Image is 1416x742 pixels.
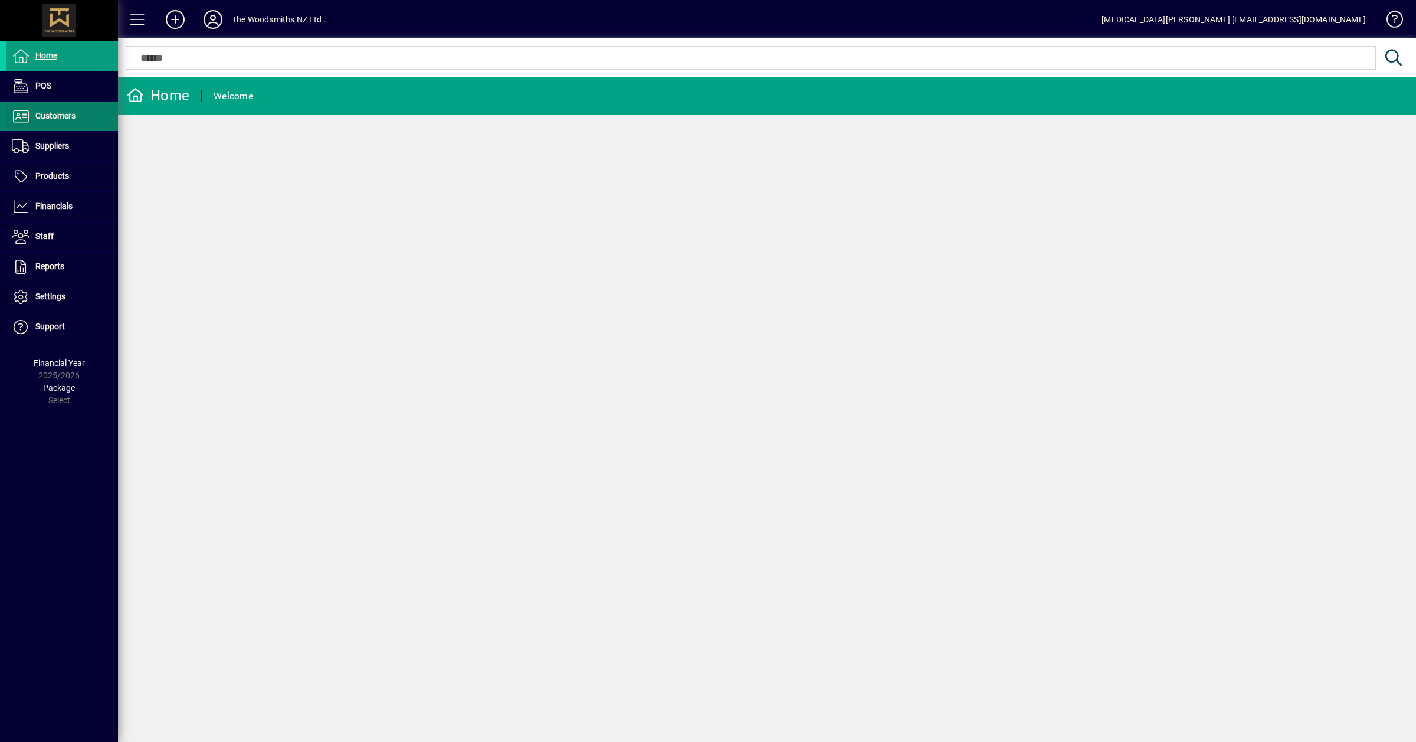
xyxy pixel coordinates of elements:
[35,231,54,241] span: Staff
[6,192,118,221] a: Financials
[232,10,326,29] div: The Woodsmiths NZ Ltd .
[34,358,85,368] span: Financial Year
[35,201,73,211] span: Financials
[6,71,118,101] a: POS
[35,51,57,60] span: Home
[35,292,65,301] span: Settings
[35,171,69,181] span: Products
[6,162,118,191] a: Products
[6,252,118,282] a: Reports
[35,141,69,151] span: Suppliers
[1102,10,1366,29] div: [MEDICAL_DATA][PERSON_NAME] [EMAIL_ADDRESS][DOMAIN_NAME]
[214,87,253,106] div: Welcome
[127,86,189,105] div: Home
[6,282,118,312] a: Settings
[35,262,64,271] span: Reports
[156,9,194,30] button: Add
[1378,2,1401,41] a: Knowledge Base
[35,81,51,90] span: POS
[6,102,118,131] a: Customers
[194,9,232,30] button: Profile
[6,222,118,251] a: Staff
[6,132,118,161] a: Suppliers
[6,312,118,342] a: Support
[35,111,76,120] span: Customers
[35,322,65,331] span: Support
[43,383,75,393] span: Package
